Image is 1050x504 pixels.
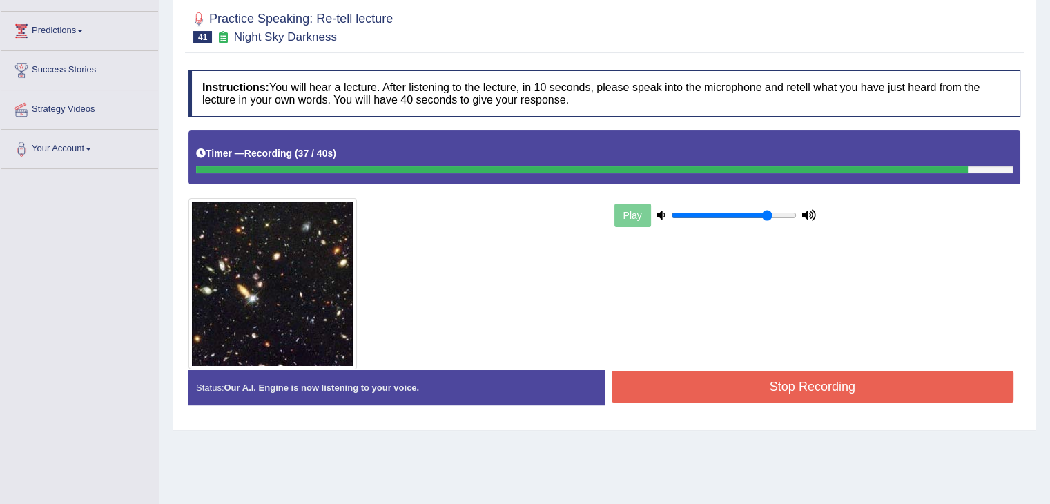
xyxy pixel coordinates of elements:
b: Recording [244,148,292,159]
a: Your Account [1,130,158,164]
b: 37 / 40s [298,148,333,159]
button: Stop Recording [612,371,1014,403]
strong: Our A.I. Engine is now listening to your voice. [224,382,419,393]
b: ( [295,148,298,159]
span: 41 [193,31,212,43]
b: ) [333,148,336,159]
h5: Timer — [196,148,336,159]
b: Instructions: [202,81,269,93]
small: Exam occurring question [215,31,230,44]
a: Strategy Videos [1,90,158,125]
a: Predictions [1,12,158,46]
small: Night Sky Darkness [234,30,337,43]
h4: You will hear a lecture. After listening to the lecture, in 10 seconds, please speak into the mic... [188,70,1020,117]
h2: Practice Speaking: Re-tell lecture [188,9,393,43]
a: Success Stories [1,51,158,86]
div: Status: [188,370,605,405]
